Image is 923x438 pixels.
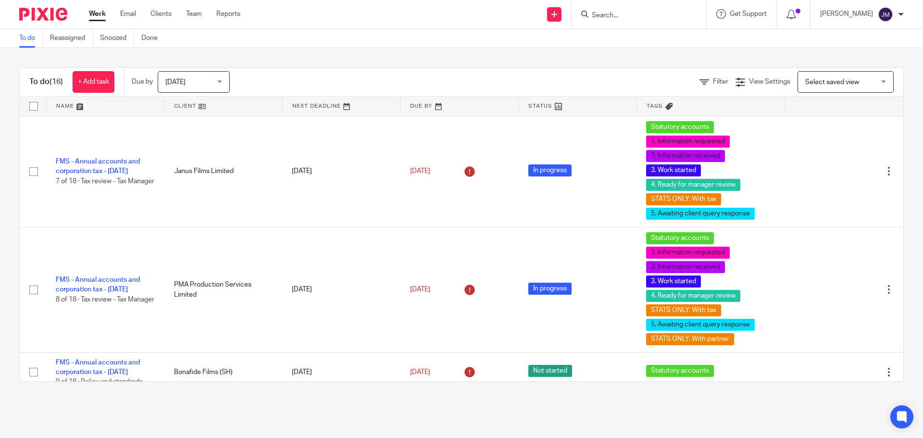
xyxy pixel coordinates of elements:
a: FMS - Annual accounts and corporation tax - [DATE] [56,158,140,175]
span: View Settings [749,78,790,85]
a: FMS - Annual accounts and corporation tax - [DATE] [56,359,140,375]
span: 5. Awaiting client query response [646,319,755,331]
h1: To do [29,77,63,87]
a: Done [141,29,165,48]
span: Select saved view [805,79,859,86]
span: [DATE] [410,286,430,293]
span: 4. Ready for manager review [646,290,740,302]
span: 4. Ready for manager review [646,179,740,191]
p: Due by [132,77,153,87]
span: 5. Awaiting client query response [646,208,755,220]
td: [DATE] [282,352,400,392]
a: Reassigned [50,29,93,48]
span: Filter [713,78,728,85]
a: Work [89,9,106,19]
a: + Add task [73,71,114,93]
span: STATS ONLY: With partner [646,333,734,345]
span: [DATE] [165,79,186,86]
span: Statutory accounts [646,365,714,377]
span: Statutory accounts [646,232,714,244]
input: Search [591,12,677,20]
span: 3. Work started [646,275,701,288]
span: 1. Information requested [646,136,730,148]
span: 8 of 18 · Tax review - Tax Manager [56,296,154,303]
td: PMA Production Services Limited [164,227,283,352]
td: Janus Films Limited [164,116,283,227]
td: [DATE] [282,116,400,227]
span: [DATE] [410,168,430,175]
span: 2. Information received [646,261,725,273]
a: To do [19,29,43,48]
a: Reports [216,9,240,19]
a: Team [186,9,202,19]
span: STATS ONLY: With tax [646,193,721,205]
td: [DATE] [282,227,400,352]
span: In progress [528,283,572,295]
a: Email [120,9,136,19]
span: 3. Work started [646,164,701,176]
span: 2. Information received [646,150,725,162]
span: [DATE] [410,369,430,375]
a: FMS - Annual accounts and corporation tax - [DATE] [56,276,140,293]
span: 0 of 18 · Policy and standards [56,378,143,385]
img: Pixie [19,8,67,21]
p: [PERSON_NAME] [820,9,873,19]
span: 7 of 18 · Tax review - Tax Manager [56,178,154,185]
a: Clients [150,9,172,19]
a: Snoozed [100,29,134,48]
span: Not started [528,365,572,377]
span: Statutory accounts [646,121,714,133]
span: Get Support [730,11,767,17]
img: svg%3E [878,7,893,22]
span: Tags [647,103,663,109]
span: STATS ONLY: With tax [646,304,721,316]
span: In progress [528,164,572,176]
span: 1. Information requested [646,247,730,259]
td: Bonafide Films (SH) [164,352,283,392]
span: (16) [50,78,63,86]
